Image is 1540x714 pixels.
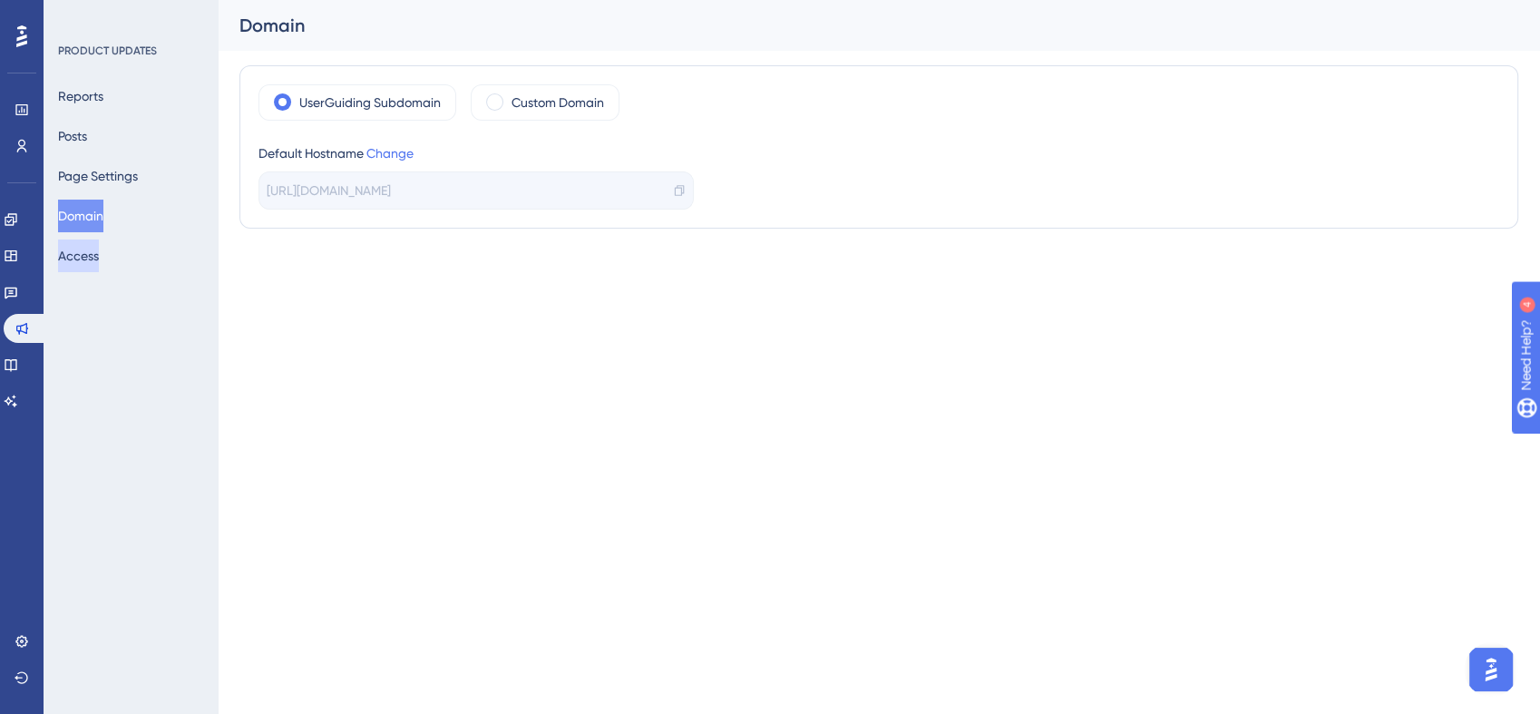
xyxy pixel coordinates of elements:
[58,44,157,58] div: PRODUCT UPDATES
[267,180,391,201] span: [URL][DOMAIN_NAME]
[58,120,87,152] button: Posts
[366,146,414,161] a: Change
[43,5,113,26] span: Need Help?
[58,240,99,272] button: Access
[258,142,694,164] div: Default Hostname
[126,9,132,24] div: 4
[299,92,441,113] label: UserGuiding Subdomain
[58,80,103,112] button: Reports
[58,160,138,192] button: Page Settings
[1464,642,1518,697] iframe: UserGuiding AI Assistant Launcher
[58,200,103,232] button: Domain
[239,13,1473,38] div: Domain
[512,92,604,113] label: Custom Domain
